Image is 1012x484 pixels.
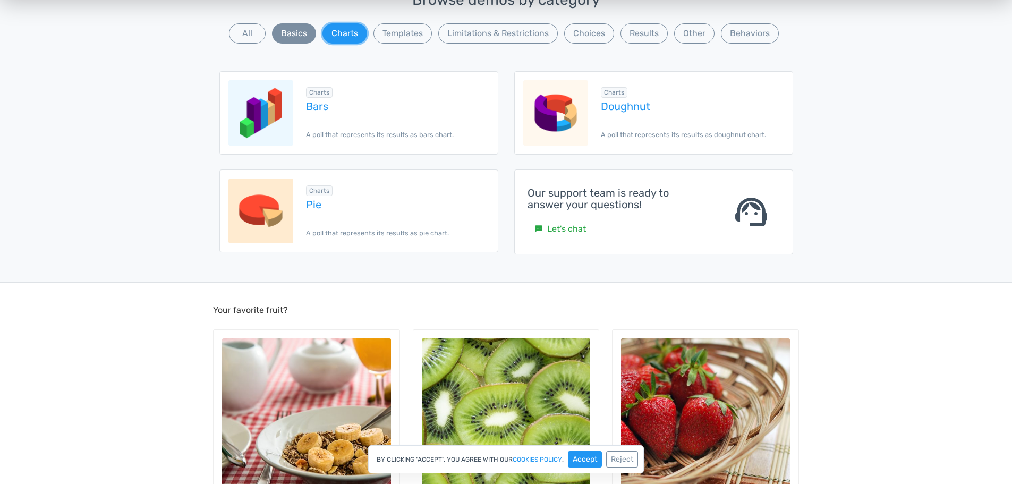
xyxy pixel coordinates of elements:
span: Strawberry [640,243,685,253]
span: Kiwi [440,243,457,253]
span: Browse all in Charts [306,185,333,196]
button: Other [674,23,715,44]
span: Browse all in Charts [306,87,333,98]
span: Peach [241,473,266,483]
button: Choices [564,23,614,44]
span: Apple [440,473,464,483]
a: cookies policy [513,456,562,463]
h4: Our support team is ready to answer your questions! [528,187,706,210]
a: smsLet's chat [528,219,593,239]
img: peach-3314679_1920-500x500.jpg [222,286,391,455]
div: By clicking "Accept", you agree with our . [368,445,644,473]
img: charts-bars.png.webp [228,80,294,146]
img: charts-pie.png.webp [228,179,294,244]
button: Templates [373,23,432,44]
p: A poll that represents its results as pie chart. [306,219,489,238]
p: A poll that represents its results as bars chart. [306,121,489,140]
button: Results [620,23,668,44]
img: apple-1776744_1920-500x500.jpg [422,286,591,455]
a: Doughnut [601,100,784,112]
button: Behaviors [721,23,779,44]
img: fruit-3246127_1920-500x500.jpg [422,56,591,225]
small: sms [534,225,543,233]
span: support_agent [732,193,770,231]
a: Pie [306,199,489,210]
button: Basics [272,23,316,44]
span: Banana [241,243,271,253]
button: All [229,23,266,44]
span: Browse all in Charts [601,87,627,98]
button: Reject [606,451,638,468]
p: Your favorite fruit? [213,21,799,34]
p: A poll that represents its results as doughnut chart. [601,121,784,140]
span: Pomegranate [640,473,694,483]
img: cereal-898073_1920-500x500.jpg [222,56,391,225]
img: strawberry-1180048_1920-500x500.jpg [621,56,790,225]
img: charts-doughnut.png.webp [523,80,589,146]
button: Limitations & Restrictions [438,23,558,44]
button: Charts [322,23,367,44]
button: Accept [568,451,602,468]
a: Bars [306,100,489,112]
img: pomegranate-196800_1920-500x500.jpg [621,286,790,455]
